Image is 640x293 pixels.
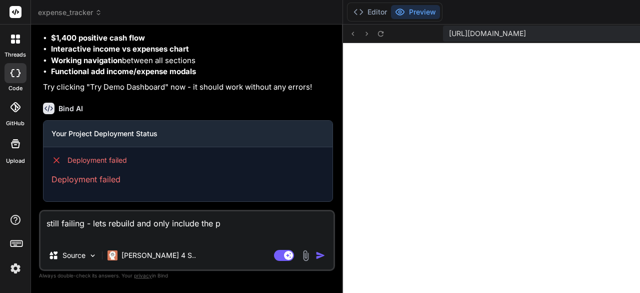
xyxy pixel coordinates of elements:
label: code [8,84,22,93]
img: Claude 4 Sonnet [107,250,117,260]
p: Source [62,250,85,260]
button: Preview [391,5,440,19]
span: Deployment failed [67,155,127,165]
p: Try clicking "Try Demo Dashboard" now - it should work without any errors! [43,82,333,93]
p: [PERSON_NAME] 4 S.. [121,250,196,260]
label: Upload [6,157,25,165]
strong: Working navigation [51,56,122,65]
h6: Bind AI [58,104,83,114]
img: settings [7,260,24,277]
textarea: still failing - lets rebuild and only include the p [40,211,333,241]
strong: Interactive income vs expenses chart [51,44,189,54]
li: between all sections [51,55,333,67]
strong: $1,400 positive cash flow [51,33,145,43]
button: Editor [349,5,391,19]
span: expense_tracker [38,8,102,18]
p: Always double-check its answers. Your in Bind [39,271,335,280]
img: Pick Models [88,251,97,260]
h3: Your Project Deployment Status [51,129,324,139]
img: attachment [300,250,311,261]
span: privacy [134,272,152,278]
span: [URL][DOMAIN_NAME] [449,29,526,39]
img: icon [315,250,325,260]
label: GitHub [6,119,24,128]
p: Deployment failed [51,173,324,185]
label: threads [4,51,26,59]
strong: Functional add income/expense modals [51,67,196,76]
